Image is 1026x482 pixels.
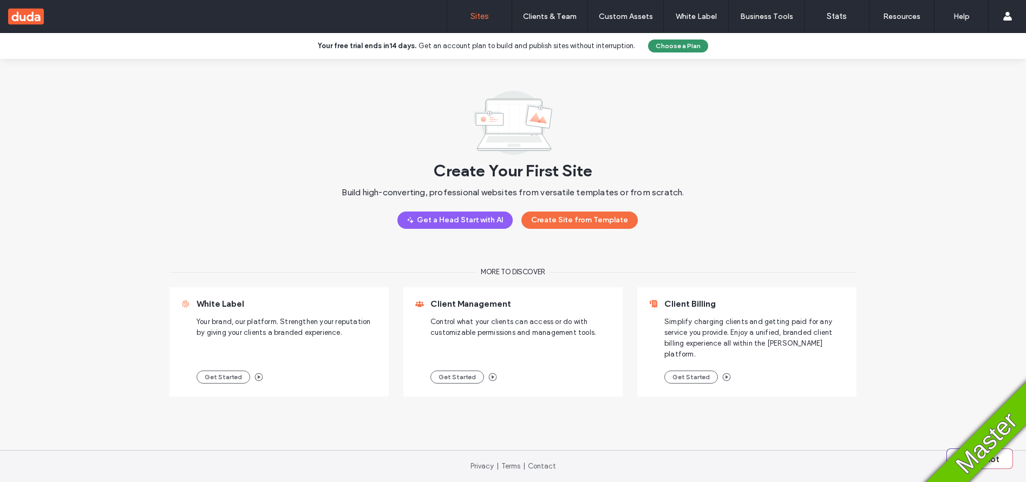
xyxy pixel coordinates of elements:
[501,462,520,470] a: Terms
[419,42,635,50] span: Get an account plan to build and publish sites without interruption.
[528,462,556,470] a: Contact
[318,42,416,50] b: Your free trial ends in .
[342,187,684,212] span: Build high-converting, professional websites from versatile templates or from scratch.
[197,316,378,360] span: Your brand, our platform. Strengthen your reputation by giving your clients a branded experience.
[740,12,793,21] label: Business Tools
[676,12,717,21] label: White Label
[430,316,612,360] span: Control what your clients can access or do with customizable permissions and management tools.
[430,371,484,384] button: Get Started
[430,299,511,309] span: Client Management
[664,299,716,309] span: Client Billing
[648,39,708,52] button: Choose a Plan
[947,449,1012,468] button: Copilot
[470,462,494,470] a: Privacy
[197,371,250,384] button: Get Started
[434,155,592,187] span: Create Your First Site
[827,11,847,21] label: Stats
[496,462,499,470] span: |
[953,12,970,21] label: Help
[664,371,718,384] button: Get Started
[481,267,545,278] span: More to discover
[397,212,513,229] button: Get a Head Start with AI
[883,12,920,21] label: Resources
[470,11,489,21] label: Sites
[521,212,638,229] button: Create Site from Template
[523,462,525,470] span: |
[664,316,846,360] span: Simplify charging clients and getting paid for any service you provide. Enjoy a unified, branded ...
[523,12,577,21] label: Clients & Team
[599,12,653,21] label: Custom Assets
[389,42,415,50] b: 14 days
[197,299,244,309] span: White Label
